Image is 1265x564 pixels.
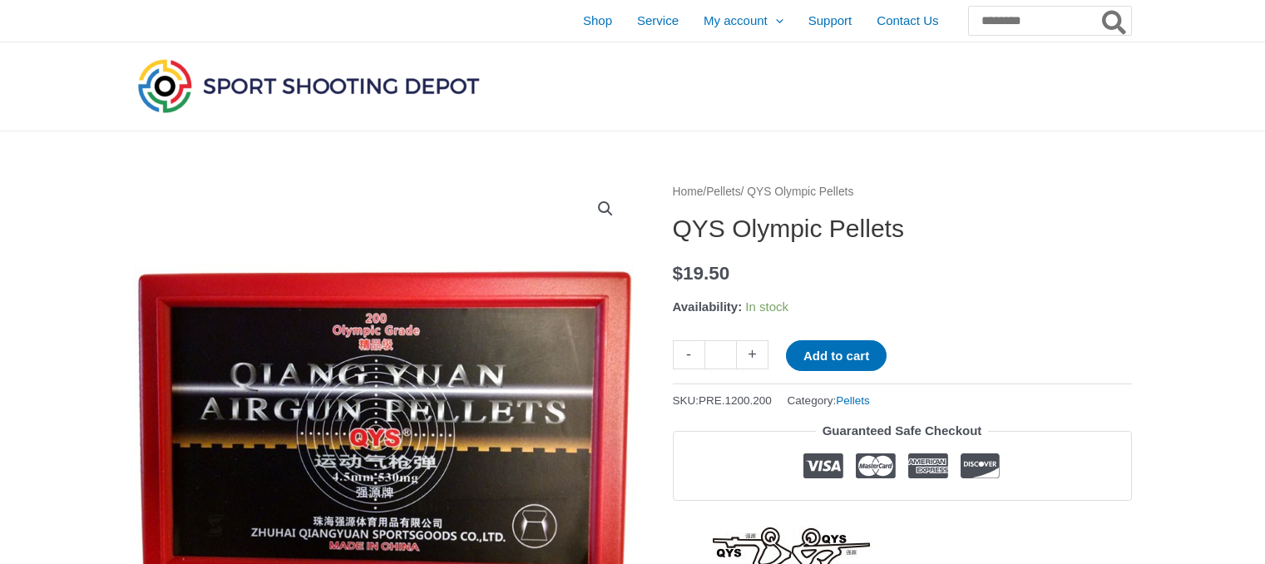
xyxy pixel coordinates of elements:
bdi: 19.50 [673,263,730,284]
nav: Breadcrumb [673,181,1132,203]
button: Add to cart [786,340,887,371]
legend: Guaranteed Safe Checkout [816,419,989,443]
a: - [673,340,704,369]
img: Sport Shooting Depot [134,55,483,116]
h1: QYS Olympic Pellets [673,214,1132,244]
span: Category: [788,390,870,411]
a: Pellets [836,394,870,407]
a: Pellets [706,186,740,198]
span: $ [673,263,684,284]
span: Availability: [673,299,743,314]
span: SKU: [673,390,772,411]
span: PRE.1200.200 [699,394,772,407]
a: Home [673,186,704,198]
a: + [737,340,768,369]
button: Search [1099,7,1131,35]
span: In stock [745,299,788,314]
input: Product quantity [704,340,737,369]
a: View full-screen image gallery [590,194,620,224]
